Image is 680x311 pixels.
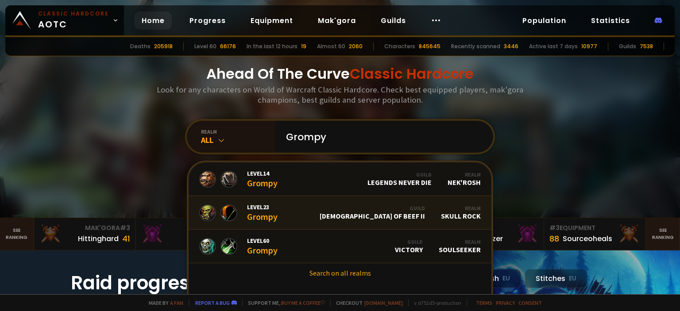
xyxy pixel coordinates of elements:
span: Level 60 [247,237,278,245]
div: Guilds [619,42,636,50]
span: # 3 [549,223,560,232]
a: Population [515,12,573,30]
span: v. d752d5 - production [408,299,461,306]
div: Equipment [549,223,640,233]
div: Nek'Rosh [448,171,481,187]
div: Legends never die [367,171,432,187]
h3: Look for any characters on World of Warcraft Classic Hardcore. Check best equipped players, mak'g... [153,84,527,105]
div: Guild [320,205,425,211]
a: Level60GrompyGuildVictoryRealmSoulseeker [189,230,491,263]
a: Mak'Gora#3Hittinghard41 [34,218,136,250]
div: All [201,135,275,145]
a: Home [135,12,172,30]
div: Realm [439,238,481,245]
div: Recently scanned [451,42,500,50]
div: Grompy [247,237,278,256]
div: [DEMOGRAPHIC_DATA] of Beef II [320,205,425,220]
div: In the last 12 hours [247,42,297,50]
div: Guild [367,171,432,178]
div: Realm [448,171,481,178]
a: Level23GrompyGuild[DEMOGRAPHIC_DATA] of Beef IIRealmSkull Rock [189,196,491,230]
a: #3Equipment88Sourceoheals [544,218,646,250]
div: Mak'Gora [141,223,232,233]
a: Search on all realms [189,263,491,283]
div: Level 60 [194,42,216,50]
div: Skull Rock [441,205,481,220]
div: Active last 7 days [529,42,578,50]
span: AOTC [38,10,109,31]
a: Buy me a coffee [281,299,325,306]
div: Victory [395,238,423,254]
div: 19 [301,42,306,50]
span: Support me, [242,299,325,306]
div: realm [201,128,275,135]
div: 41 [122,233,130,245]
a: Equipment [243,12,300,30]
div: Soulseeker [439,238,481,254]
span: Level 23 [247,203,278,211]
div: 2060 [349,42,363,50]
div: 845645 [419,42,440,50]
span: Classic Hardcore [350,64,474,84]
a: Statistics [584,12,637,30]
div: Realm [441,205,481,211]
a: Mak'gora [311,12,363,30]
div: 10977 [581,42,597,50]
div: Deaths [130,42,151,50]
small: EU [569,274,576,283]
a: Mak'Gora#2Rivench100 [136,218,238,250]
div: Almost 60 [317,42,345,50]
div: Mak'Gora [39,223,130,233]
a: [DOMAIN_NAME] [364,299,403,306]
a: Guilds [374,12,413,30]
a: Seeranking [646,218,680,250]
a: Terms [476,299,492,306]
div: 66176 [220,42,236,50]
a: a fan [170,299,183,306]
a: Report a bug [195,299,230,306]
div: 88 [549,233,559,245]
a: Level14GrompyGuildLegends never dieRealmNek'Rosh [189,162,491,196]
input: Search a character... [281,121,483,153]
span: Level 14 [247,169,278,177]
div: Grompy [247,169,278,188]
a: Progress [182,12,233,30]
div: Guild [395,238,423,245]
div: Hittinghard [78,233,119,244]
h1: Raid progress [71,269,248,297]
div: Stitches [525,269,587,288]
small: Classic Hardcore [38,10,109,18]
div: 205918 [154,42,173,50]
div: Characters [384,42,415,50]
div: Grompy [247,203,278,222]
div: 7538 [640,42,653,50]
small: EU [502,274,510,283]
div: 3446 [504,42,518,50]
a: Consent [518,299,542,306]
a: Privacy [496,299,515,306]
div: Sourceoheals [563,233,612,244]
a: Classic HardcoreAOTC [5,5,124,35]
span: # 3 [120,223,130,232]
h1: Ahead Of The Curve [206,63,474,84]
span: Checkout [330,299,403,306]
span: Made by [143,299,183,306]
